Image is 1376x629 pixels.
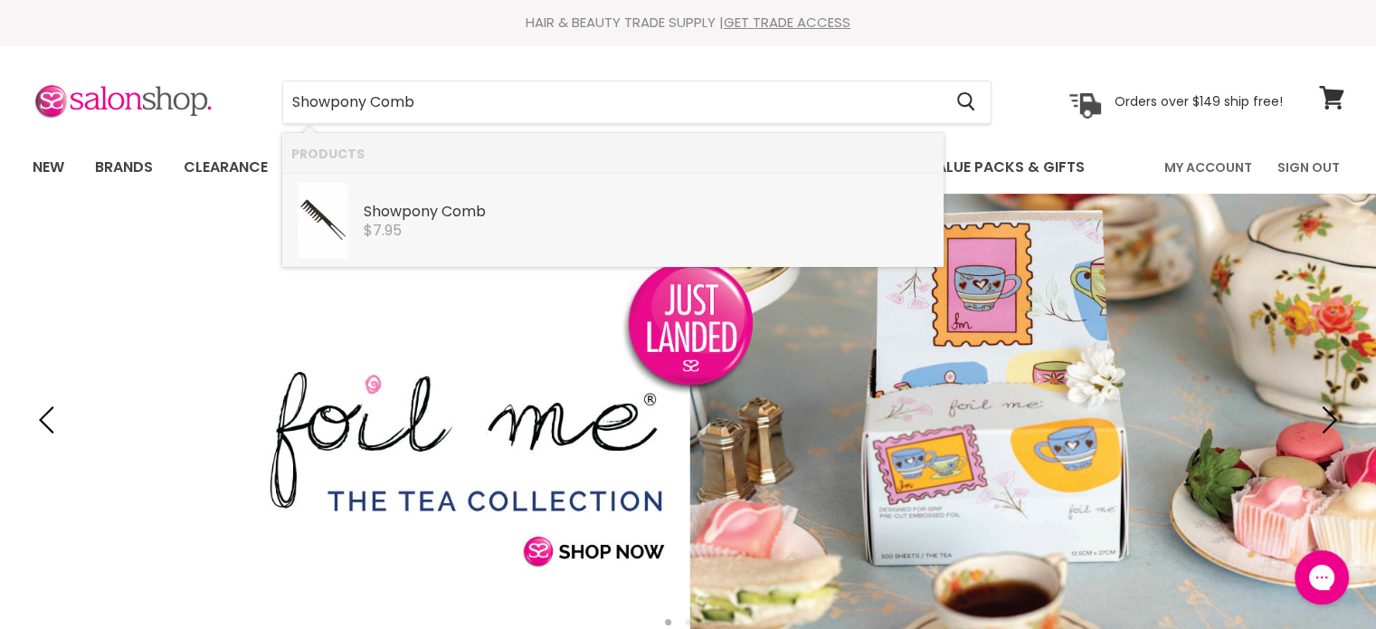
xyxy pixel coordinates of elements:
a: Value Packs & Gifts [913,148,1098,186]
nav: Main [10,141,1367,194]
li: Page dot 3 [705,619,711,625]
form: Product [282,81,992,124]
span: $7.95 [364,220,402,241]
li: Products: Showpony Comb [282,174,944,267]
ul: Main menu [19,141,1126,194]
p: Orders over $149 ship free! [1115,93,1283,110]
a: GET TRADE ACCESS [724,13,850,32]
div: HAIR & BEAUTY TRADE SUPPLY | [10,14,1367,32]
li: Page dot 2 [685,619,691,625]
button: Next [1308,402,1344,438]
b: Comb [441,201,486,222]
input: Search [283,81,943,123]
a: My Account [1153,148,1263,186]
a: Clearance [170,148,281,186]
a: Brands [81,148,166,186]
a: Sign Out [1267,148,1351,186]
a: New [19,148,78,186]
iframe: Gorgias live chat messenger [1286,544,1358,611]
img: ShowponyBlackComb_200x.jpg [298,183,348,259]
li: Page dot 1 [665,619,671,625]
button: Search [943,81,991,123]
li: Products [282,133,944,174]
b: Showpony [364,201,438,222]
button: Previous [32,402,68,438]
